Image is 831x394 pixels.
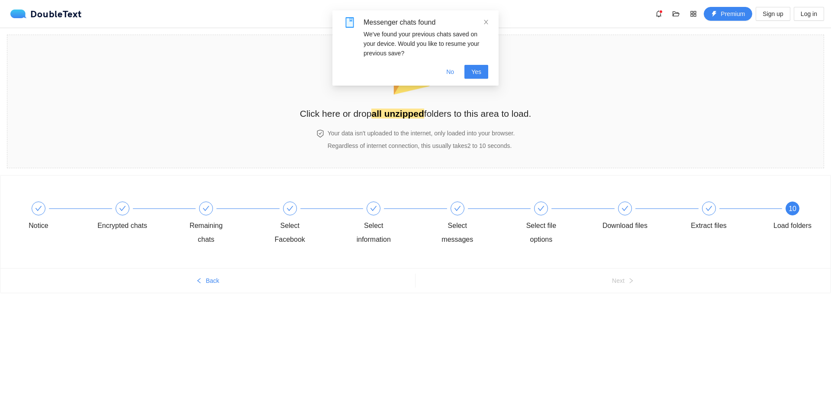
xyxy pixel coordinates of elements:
div: Remaining chats [181,202,265,247]
button: Sign up [756,7,790,21]
div: DoubleText [10,10,82,18]
span: thunderbolt [711,11,717,18]
button: bell [652,7,666,21]
div: Messenger chats found [364,17,488,28]
span: check [705,205,712,212]
div: Extract files [684,202,768,233]
span: check [370,205,377,212]
span: No [446,67,454,77]
button: folder-open [669,7,683,21]
div: Select Facebook [265,219,315,247]
span: Log in [801,9,817,19]
span: Regardless of internet connection, this usually takes 2 to 10 seconds . [328,142,512,149]
div: Notice [13,202,97,233]
span: check [538,205,544,212]
div: Load folders [773,219,812,233]
div: Encrypted chats [97,219,147,233]
span: book [345,17,355,28]
button: thunderboltPremium [704,7,752,21]
span: Yes [471,67,481,77]
span: close [483,19,489,25]
div: 10Load folders [767,202,818,233]
a: logoDoubleText [10,10,82,18]
span: bell [652,10,665,17]
div: Select Facebook [265,202,349,247]
button: leftBack [0,274,415,288]
div: Remaining chats [181,219,231,247]
span: safety-certificate [316,130,324,138]
div: Select information [348,202,432,247]
div: We've found your previous chats saved on your device. Would you like to resume your previous save? [364,29,488,58]
span: check [119,205,126,212]
button: appstore [686,7,700,21]
span: Sign up [763,9,783,19]
div: Download files [602,219,647,233]
div: Select information [348,219,399,247]
span: Premium [721,9,745,19]
div: Download files [600,202,684,233]
button: Nextright [415,274,831,288]
span: check [203,205,209,212]
div: Encrypted chats [97,202,181,233]
span: appstore [687,10,700,17]
button: Yes [464,65,488,79]
div: Extract files [691,219,727,233]
h2: Click here or drop folders to this area to load. [300,106,531,121]
span: left [196,278,202,285]
img: logo [10,10,30,18]
span: folder-open [670,10,683,17]
strong: all unzipped [371,109,424,119]
h4: Your data isn't uploaded to the internet, only loaded into your browser. [328,128,515,138]
span: check [35,205,42,212]
button: No [439,65,461,79]
span: check [287,205,293,212]
span: Back [206,276,219,285]
div: Select messages [432,202,516,247]
span: 10 [789,205,796,212]
div: Notice [29,219,48,233]
span: check [622,205,628,212]
span: check [454,205,461,212]
div: Select file options [516,219,566,247]
div: Select file options [516,202,600,247]
button: Log in [794,7,824,21]
div: Select messages [432,219,483,247]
